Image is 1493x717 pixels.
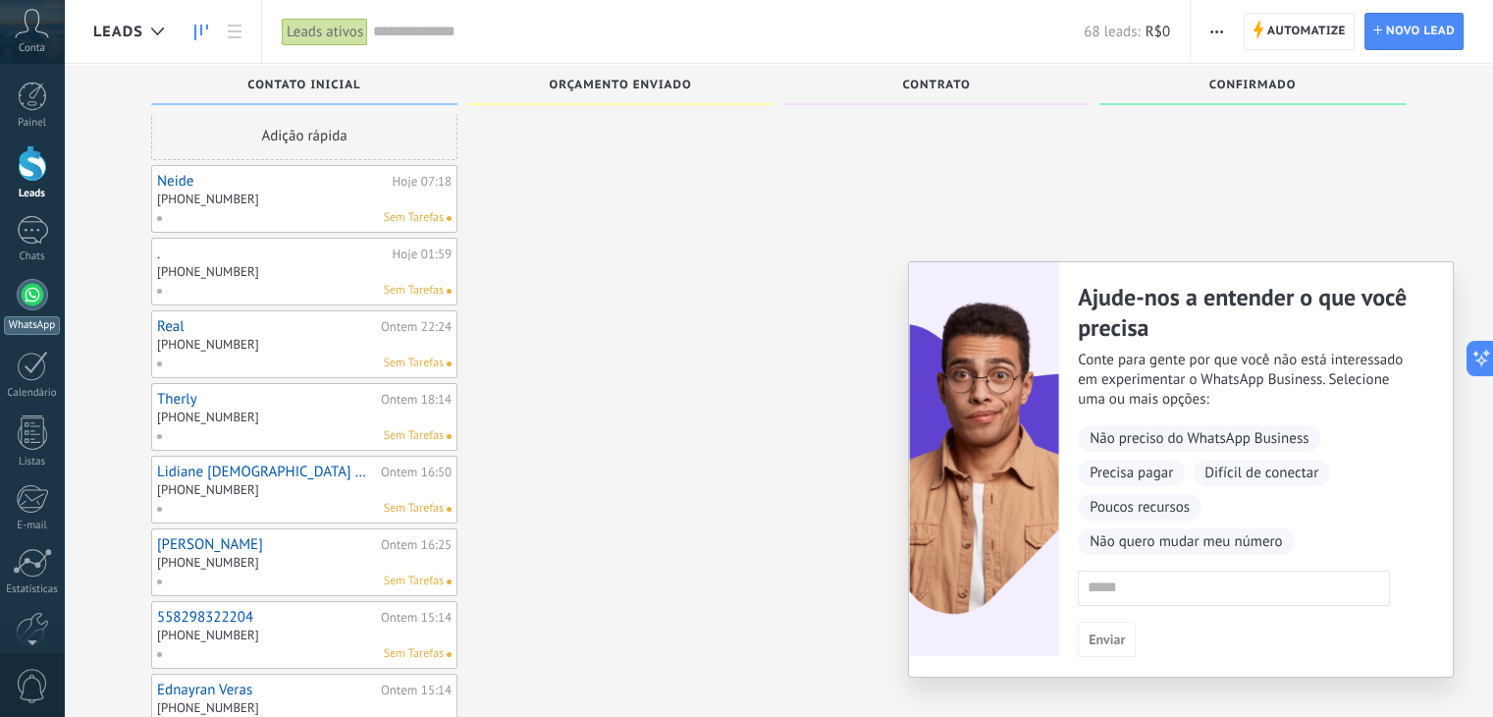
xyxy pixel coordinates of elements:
[477,79,764,95] div: Orçamento enviado
[1084,23,1140,41] span: 68 leads:
[247,79,360,92] span: Contato inicial
[185,13,218,51] a: Leads
[157,336,259,353] div: [PHONE_NUMBER]
[393,175,452,188] div: Hoje 07:18
[4,387,61,400] div: Calendário
[19,42,45,55] span: Conta
[282,18,368,46] div: Leads ativos
[1078,425,1320,452] span: Não preciso do WhatsApp Business
[1202,13,1231,50] button: Mais
[4,188,61,200] div: Leads
[381,611,452,624] div: Ontem 15:14
[1089,633,1125,646] span: Enviar
[157,699,259,716] div: [PHONE_NUMBER]
[447,289,452,294] span: Nenhuma tarefa atribuída
[384,500,444,518] span: Sem Tarefas
[902,79,970,92] span: Contrato
[93,23,143,41] span: Leads
[157,481,259,498] div: [PHONE_NUMBER]
[381,466,452,478] div: Ontem 16:50
[381,393,452,406] div: Ontem 18:14
[384,573,444,590] span: Sem Tarefas
[1146,23,1170,41] span: R$0
[157,536,376,553] a: [PERSON_NAME]
[4,520,61,532] div: E-mail
[157,263,259,280] div: [PHONE_NUMBER]
[4,250,61,263] div: Chats
[1078,494,1201,521] span: Poucos recursos
[1109,79,1396,95] div: Confirmado
[4,316,60,335] div: WhatsApp
[1078,351,1409,410] span: Conte para gente por que você não está interessado em experimentar o WhatsApp Business. Selecione...
[157,318,376,335] a: Real
[1193,460,1330,486] span: Difícil de conectar
[384,427,444,445] span: Sem Tarefas
[447,507,452,512] span: Nenhuma tarefa atribuída
[1386,14,1455,49] span: Novo lead
[381,320,452,333] div: Ontem 22:24
[4,117,61,130] div: Painel
[1209,79,1297,92] span: Confirmado
[447,216,452,221] span: Nenhuma tarefa atribuída
[909,262,1059,656] img: Not-interested-big.png
[157,627,259,643] div: [PHONE_NUMBER]
[1267,14,1346,49] span: Automatize
[381,684,452,696] div: Ontem 15:14
[157,246,388,262] a: .
[384,209,444,227] span: Sem Tarefas
[157,554,259,571] div: [PHONE_NUMBER]
[157,464,376,480] a: Lidiane [DEMOGRAPHIC_DATA] No Controle
[157,682,376,698] a: Ednayran Veras
[4,456,61,469] div: Listas
[157,191,259,207] div: [PHONE_NUMBER]
[1364,13,1464,50] a: Novo lead
[384,282,444,300] span: Sem Tarefas
[447,579,452,584] span: Nenhuma tarefa atribuída
[447,652,452,657] span: Nenhuma tarefa atribuída
[447,361,452,366] span: Nenhuma tarefa atribuída
[157,391,376,408] a: Therly
[4,583,61,596] div: Estatísticas
[157,609,376,626] a: 558298322204
[151,111,457,160] div: Adição rápida
[393,248,452,260] div: Hoje 01:59
[549,79,691,92] span: Orçamento enviado
[1078,528,1295,555] span: Não quero mudar meu número
[447,434,452,439] span: Nenhuma tarefa atribuída
[1078,622,1136,657] button: Enviar
[384,645,444,663] span: Sem Tarefas
[161,79,448,95] div: Contato inicial
[218,13,251,51] a: Lista
[384,355,444,372] span: Sem Tarefas
[157,409,259,425] div: [PHONE_NUMBER]
[381,538,452,551] div: Ontem 16:25
[157,173,388,190] a: Neide
[1078,460,1185,486] span: Precisa pagar
[1078,282,1409,343] h2: Ajude-nos a entender o que você precisa
[793,79,1080,95] div: Contrato
[1244,13,1355,50] a: Automatize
